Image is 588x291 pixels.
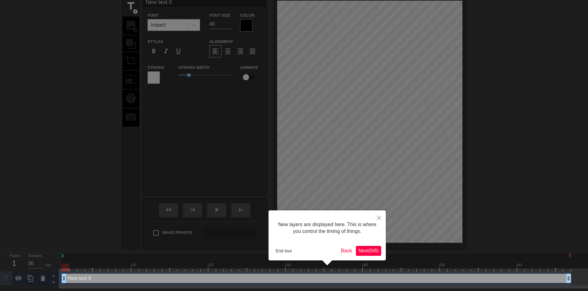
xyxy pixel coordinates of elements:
div: New layers are displayed here. This is where you control the timing of things. [273,215,381,241]
button: Close [372,210,386,225]
button: End tour [273,246,294,255]
button: Back [339,246,355,256]
span: Next ( 5 / 6 ) [358,248,379,253]
button: Next [356,246,381,256]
